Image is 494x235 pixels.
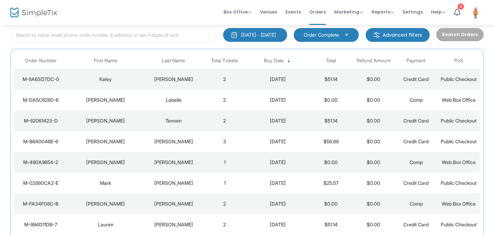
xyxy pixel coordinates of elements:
[304,31,339,38] span: Order Complete
[203,90,246,110] td: 2
[410,159,423,165] span: Comp
[94,58,117,64] span: First Name
[403,138,429,144] span: Credit Card
[264,58,284,64] span: Buy Date
[352,152,395,173] td: $0.00
[16,76,66,83] div: M-8A63D7DC-0
[285,3,301,21] span: Events
[403,76,429,82] span: Credit Card
[146,200,202,207] div: Anderson
[310,53,352,69] th: Total
[69,76,142,83] div: Kaley
[442,201,476,207] span: Web Box Office
[146,76,202,83] div: Kennedy
[223,9,251,15] span: Box Office
[352,110,395,131] td: $0.00
[373,31,380,38] img: filter
[310,90,352,110] td: $0.00
[352,193,395,214] td: $0.00
[310,214,352,235] td: $51.14
[352,131,395,152] td: $0.00
[69,180,142,187] div: Mark
[14,53,480,235] div: Data table
[352,214,395,235] td: $0.00
[162,58,185,64] span: Last Name
[410,201,423,207] span: Comp
[286,58,292,64] span: Sortable
[146,97,202,103] div: Labelle
[69,138,142,145] div: Claire
[334,9,363,15] span: Marketing
[16,138,66,145] div: M-B640046E-6
[203,110,246,131] td: 2
[16,97,66,103] div: M-DA5C6280-6
[372,9,394,15] span: Reports
[442,97,476,103] span: Web Box Office
[69,117,142,124] div: Lucas
[146,117,202,124] div: Tennen
[441,76,477,82] span: Public Checkout
[403,222,429,227] span: Credit Card
[310,69,352,90] td: $51.14
[410,97,423,103] span: Comp
[403,118,429,124] span: Credit Card
[402,3,423,21] span: Settings
[146,180,202,187] div: Teeple
[69,221,142,228] div: Lauren
[458,3,464,10] div: 4
[146,221,202,228] div: Adams
[10,28,216,42] input: Search by name, email, phone, order number, ip address, or last 4 digits of card
[431,9,446,15] span: Help
[69,159,142,166] div: Warren
[203,53,246,69] th: Total Tickets
[203,152,246,173] td: 1
[25,58,57,64] span: Order Number
[69,200,142,207] div: Gil
[203,214,246,235] td: 2
[310,152,352,173] td: $0.00
[310,110,352,131] td: $51.14
[310,193,352,214] td: $0.00
[248,200,308,207] div: 2025-08-24
[441,222,477,227] span: Public Checkout
[16,117,66,124] div: M-82061423-D
[146,159,202,166] div: D'Silva
[441,180,477,186] span: Public Checkout
[248,76,308,83] div: 2025-08-25
[248,97,308,103] div: 2025-08-25
[441,138,477,144] span: Public Checkout
[352,90,395,110] td: $0.00
[203,69,246,90] td: 2
[406,58,426,64] span: Payment
[241,31,276,38] div: [DATE] - [DATE]
[203,173,246,193] td: 1
[309,3,326,21] span: Orders
[16,159,66,166] div: M-490A9654-2
[146,138,202,145] div: McNeil
[260,3,277,21] span: Venues
[69,97,142,103] div: Sébastien
[441,118,477,124] span: Public Checkout
[16,221,66,228] div: M-994D11DB-7
[248,138,308,145] div: 2025-08-25
[342,31,351,39] button: Select
[454,58,463,64] span: PoS
[310,173,352,193] td: $25.57
[16,180,66,187] div: M-02880CA2-E
[442,159,476,165] span: Web Box Office
[366,28,430,42] m-button: Advanced filters
[248,221,308,228] div: 2025-08-24
[248,117,308,124] div: 2025-08-25
[16,200,66,207] div: M-FA34F08C-B
[248,180,308,187] div: 2025-08-24
[223,28,287,42] button: [DATE] - [DATE]
[203,131,246,152] td: 3
[352,53,395,69] th: Refund Amount
[203,193,246,214] td: 2
[352,173,395,193] td: $0.00
[248,159,308,166] div: 2025-08-25
[231,31,238,38] img: monthly
[352,69,395,90] td: $0.00
[403,180,429,186] span: Credit Card
[310,131,352,152] td: $58.69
